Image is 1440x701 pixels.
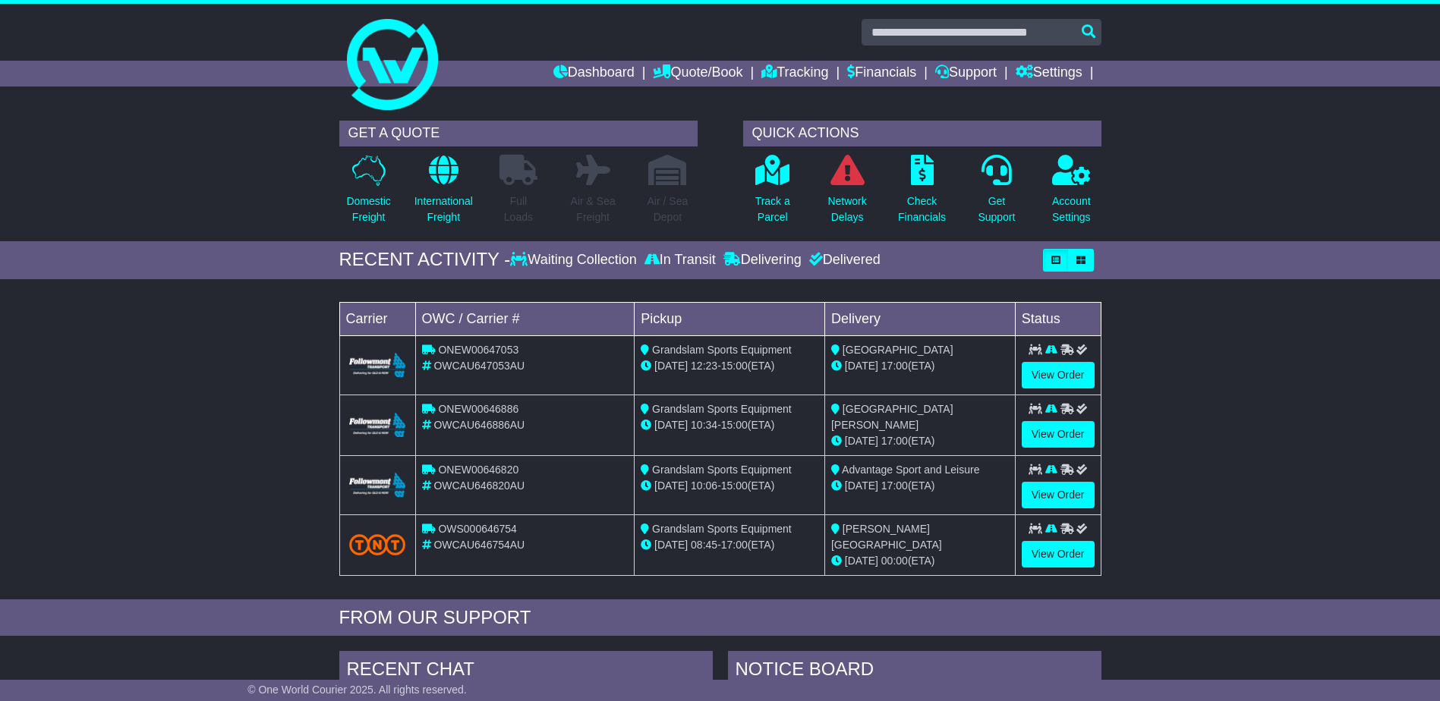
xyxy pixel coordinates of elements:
span: [PERSON_NAME][GEOGRAPHIC_DATA] [831,523,942,551]
div: NOTICE BOARD [728,651,1101,692]
div: - (ETA) [641,478,818,494]
span: ONEW00646886 [438,403,518,415]
span: [DATE] [654,360,688,372]
div: Delivering [720,252,805,269]
span: 17:00 [721,539,748,551]
p: International Freight [414,193,473,225]
a: Quote/Book [653,61,742,86]
div: (ETA) [831,478,1009,494]
p: Get Support [978,193,1015,225]
div: - (ETA) [641,537,818,553]
a: CheckFinancials [897,154,947,234]
span: Advantage Sport and Leisure [842,464,979,476]
a: View Order [1022,482,1095,508]
a: NetworkDelays [827,154,867,234]
span: Grandslam Sports Equipment [652,344,792,356]
div: Waiting Collection [510,252,640,269]
div: - (ETA) [641,358,818,374]
div: In Transit [641,252,720,269]
p: Track a Parcel [755,193,790,225]
p: Network Delays [827,193,866,225]
span: [DATE] [845,555,878,567]
span: 15:00 [721,360,748,372]
a: View Order [1022,362,1095,388]
span: [DATE] [845,360,878,372]
span: 17:00 [881,435,908,447]
span: OWCAU646754AU [433,539,525,551]
a: AccountSettings [1051,154,1092,234]
span: OWCAU646886AU [433,419,525,431]
span: 10:06 [691,479,717,492]
a: Tracking [761,61,828,86]
span: Grandslam Sports Equipment [652,403,792,415]
td: Status [1015,302,1101,335]
span: 17:00 [881,479,908,492]
p: Air & Sea Freight [571,193,616,225]
div: RECENT ACTIVITY - [339,249,511,271]
p: Full Loads [499,193,537,225]
td: Delivery [824,302,1015,335]
span: [DATE] [654,539,688,551]
span: 08:45 [691,539,717,551]
p: Account Settings [1052,193,1091,225]
div: FROM OUR SUPPORT [339,607,1101,629]
a: Track aParcel [755,154,791,234]
img: Followmont_Transport.png [349,353,406,378]
span: [GEOGRAPHIC_DATA][PERSON_NAME] [831,403,953,431]
a: InternationalFreight [414,154,474,234]
a: View Order [1022,541,1095,567]
a: Dashboard [553,61,635,86]
span: 10:34 [691,419,717,431]
span: Grandslam Sports Equipment [652,523,792,535]
p: Air / Sea Depot [648,193,688,225]
span: © One World Courier 2025. All rights reserved. [247,684,467,696]
span: [DATE] [845,479,878,492]
td: Carrier [339,302,415,335]
div: Delivered [805,252,881,269]
div: RECENT CHAT [339,651,713,692]
a: Support [935,61,997,86]
span: OWCAU647053AU [433,360,525,372]
span: 15:00 [721,479,748,492]
td: OWC / Carrier # [415,302,635,335]
span: OWCAU646820AU [433,479,525,492]
td: Pickup [635,302,825,335]
span: [DATE] [654,479,688,492]
span: OWS000646754 [438,523,517,535]
img: TNT_Domestic.png [349,534,406,555]
div: - (ETA) [641,417,818,433]
span: ONEW00647053 [438,344,518,356]
a: Settings [1016,61,1082,86]
span: 17:00 [881,360,908,372]
span: 12:23 [691,360,717,372]
img: Followmont_Transport.png [349,413,406,438]
span: ONEW00646820 [438,464,518,476]
div: (ETA) [831,358,1009,374]
a: Financials [847,61,916,86]
span: [GEOGRAPHIC_DATA] [843,344,953,356]
img: Followmont_Transport.png [349,473,406,498]
div: GET A QUOTE [339,121,698,146]
div: QUICK ACTIONS [743,121,1101,146]
span: [DATE] [845,435,878,447]
a: GetSupport [977,154,1016,234]
p: Check Financials [898,193,946,225]
span: Grandslam Sports Equipment [652,464,792,476]
div: (ETA) [831,433,1009,449]
a: View Order [1022,421,1095,448]
p: Domestic Freight [346,193,390,225]
span: [DATE] [654,419,688,431]
span: 00:00 [881,555,908,567]
span: 15:00 [721,419,748,431]
div: (ETA) [831,553,1009,569]
a: DomesticFreight [345,154,391,234]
